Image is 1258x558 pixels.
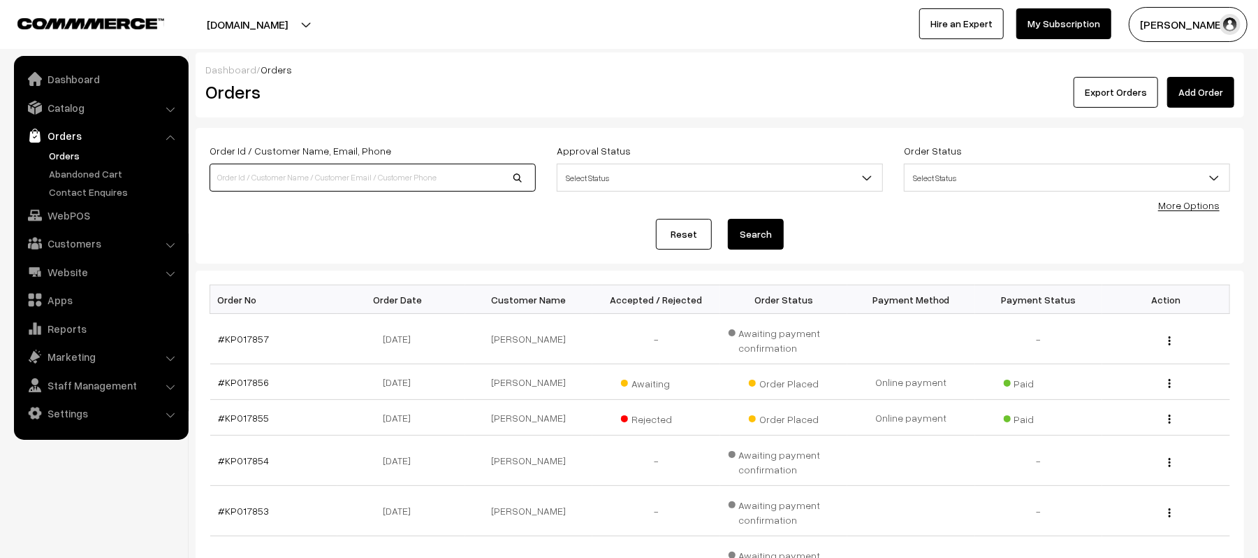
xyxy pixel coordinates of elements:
button: [PERSON_NAME] [1129,7,1248,42]
td: - [975,436,1103,486]
a: Apps [17,287,184,313]
a: Settings [17,401,184,426]
button: [DOMAIN_NAME] [158,7,337,42]
a: Hire an Expert [919,8,1004,39]
span: Awaiting payment confirmation [729,494,840,527]
a: Reports [17,316,184,341]
img: user [1220,14,1241,35]
a: My Subscription [1016,8,1111,39]
img: Menu [1169,415,1171,424]
td: [DATE] [337,486,465,536]
label: Order Status [904,143,962,158]
th: Payment Status [975,285,1103,314]
a: WebPOS [17,203,184,228]
span: Rejected [621,408,691,427]
span: Order Placed [749,373,819,391]
a: #KP017853 [219,505,270,517]
span: Select Status [905,166,1229,190]
div: / [205,62,1234,77]
td: [DATE] [337,314,465,364]
td: [DATE] [337,400,465,436]
a: #KP017854 [219,455,270,466]
span: Awaiting payment confirmation [729,444,840,477]
button: Export Orders [1074,77,1158,108]
th: Order Status [720,285,848,314]
img: Menu [1169,379,1171,388]
a: COMMMERCE [17,14,140,31]
img: Menu [1169,336,1171,345]
a: Orders [17,123,184,148]
td: [PERSON_NAME] [465,436,593,486]
td: Online payment [847,364,975,400]
td: [PERSON_NAME] [465,400,593,436]
td: [PERSON_NAME] [465,486,593,536]
td: - [975,314,1103,364]
span: Awaiting [621,373,691,391]
td: - [975,486,1103,536]
td: - [592,486,720,536]
a: #KP017857 [219,333,270,345]
span: Select Status [557,164,883,192]
img: Menu [1169,508,1171,517]
a: Abandoned Cart [45,166,184,181]
input: Order Id / Customer Name / Customer Email / Customer Phone [210,164,536,192]
a: #KP017856 [219,376,270,388]
a: Contact Enquires [45,185,184,199]
span: Select Status [904,164,1230,192]
a: Dashboard [17,66,184,92]
img: Menu [1169,458,1171,467]
span: Paid [1004,408,1074,427]
a: More Options [1158,199,1220,211]
td: [PERSON_NAME] [465,364,593,400]
span: Paid [1004,373,1074,391]
td: - [592,436,720,486]
td: - [592,314,720,364]
button: Search [728,219,784,250]
a: Reset [656,219,712,250]
a: Website [17,259,184,285]
th: Order No [210,285,338,314]
label: Order Id / Customer Name, Email, Phone [210,143,391,158]
a: Dashboard [205,64,256,76]
label: Approval Status [557,143,631,158]
a: Add Order [1167,77,1234,108]
img: COMMMERCE [17,18,164,29]
a: #KP017855 [219,412,270,424]
a: Staff Management [17,373,184,398]
a: Orders [45,148,184,163]
td: [DATE] [337,364,465,400]
th: Order Date [337,285,465,314]
h2: Orders [205,81,534,103]
th: Customer Name [465,285,593,314]
span: Order Placed [749,408,819,427]
a: Catalog [17,95,184,120]
td: [PERSON_NAME] [465,314,593,364]
td: [DATE] [337,436,465,486]
th: Accepted / Rejected [592,285,720,314]
td: Online payment [847,400,975,436]
a: Marketing [17,344,184,369]
th: Action [1102,285,1230,314]
span: Select Status [557,166,882,190]
span: Awaiting payment confirmation [729,322,840,355]
a: Customers [17,231,184,256]
span: Orders [261,64,292,76]
th: Payment Method [847,285,975,314]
